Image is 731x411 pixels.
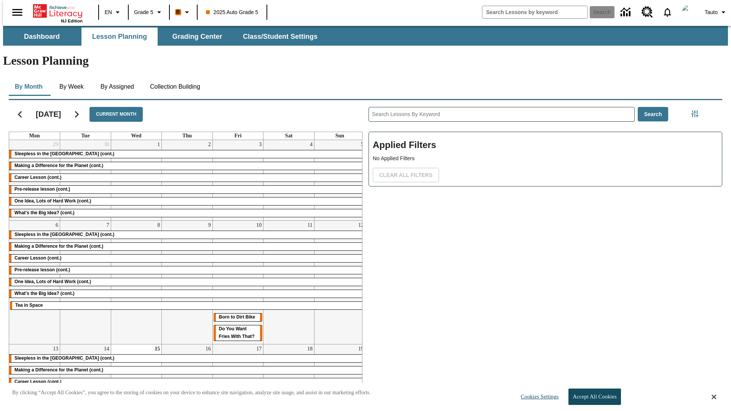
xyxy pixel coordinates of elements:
[28,132,41,140] a: Monday
[237,27,324,46] button: Class/Student Settings
[129,132,143,140] a: Wednesday
[67,105,86,124] button: Next
[233,132,243,140] a: Friday
[153,344,161,354] a: October 15, 2025
[687,106,702,121] button: Filters Side menu
[9,174,365,182] div: Career Lesson (cont.)
[677,2,702,22] button: Select a new avatar
[255,221,263,230] a: October 10, 2025
[373,155,718,162] p: No Applied Filters
[314,220,365,344] td: October 12, 2025
[24,32,60,41] span: Dashboard
[14,198,91,204] span: One Idea, Lots of Hard Work (cont.)
[89,107,143,122] button: Current Month
[14,151,114,156] span: Sleepless in the Animal Kingdom (cont.)
[162,220,213,344] td: October 9, 2025
[14,210,75,215] span: What's the Big Idea? (cont.)
[705,8,718,16] span: Tauto
[207,140,212,149] a: October 2, 2025
[308,140,314,149] a: October 4, 2025
[14,244,103,249] span: Making a Difference for the Planet (cont.)
[212,140,263,221] td: October 3, 2025
[514,389,562,405] button: Cookies Settings
[204,344,212,354] a: October 16, 2025
[105,8,112,16] span: EN
[172,32,222,41] span: Grading Center
[111,220,162,344] td: October 8, 2025
[9,220,60,344] td: October 6, 2025
[9,378,365,386] div: Career Lesson (cont.)
[362,97,722,396] div: Search
[9,278,365,286] div: One Idea, Lots of Hard Work (cont.)
[176,7,180,17] span: B
[263,220,314,344] td: October 11, 2025
[9,150,365,158] div: Sleepless in the Animal Kingdom (cont.)
[306,344,314,354] a: October 18, 2025
[3,97,362,396] div: Calendar
[14,175,61,180] span: Career Lesson (cont.)
[14,186,70,192] span: Pre-release lesson (cont.)
[14,291,75,296] span: What's the Big Idea? (cont.)
[334,132,346,140] a: Sunday
[243,32,318,41] span: Class/Student Settings
[373,136,718,155] h2: Applied Filters
[92,32,147,41] span: Lesson Planning
[101,5,126,19] button: Language: EN, Select a language
[9,231,365,239] div: Sleepless in the Animal Kingdom (cont.)
[568,389,621,405] button: Accept All Cookies
[111,140,162,221] td: October 1, 2025
[14,379,61,384] span: Career Lesson (cont.)
[51,344,60,354] a: October 13, 2025
[94,78,140,96] button: By Assigned
[60,220,111,344] td: October 7, 2025
[156,221,161,230] a: October 8, 2025
[616,2,637,23] a: Data Center
[144,78,206,96] button: Collection Building
[9,255,365,262] div: Career Lesson (cont.)
[156,140,161,149] a: October 1, 2025
[357,221,365,230] a: October 12, 2025
[54,221,60,230] a: October 6, 2025
[207,221,212,230] a: October 9, 2025
[206,8,259,16] span: 2025 Auto Grade 5
[214,325,263,341] div: Do You Want Fries With That?
[306,221,314,230] a: October 11, 2025
[6,1,29,24] button: Open side menu
[284,132,294,140] a: Saturday
[3,27,324,46] div: SubNavbar
[9,355,365,362] div: Sleepless in the Animal Kingdom (cont.)
[105,221,111,230] a: October 7, 2025
[14,355,114,361] span: Sleepless in the Animal Kingdom (cont.)
[14,367,103,373] span: Making a Difference for the Planet (cont.)
[36,110,61,119] h2: [DATE]
[3,26,728,46] div: SubNavbar
[314,140,365,221] td: October 5, 2025
[369,132,722,186] div: Applied Filters
[15,303,43,308] span: Tea in Space
[53,78,91,96] button: By Week
[80,132,91,140] a: Tuesday
[357,344,365,354] a: October 19, 2025
[9,186,365,193] div: Pre-release lesson (cont.)
[212,220,263,344] td: October 10, 2025
[9,140,60,221] td: September 29, 2025
[102,344,111,354] a: October 14, 2025
[263,140,314,221] td: October 4, 2025
[255,344,263,354] a: October 17, 2025
[9,78,49,96] button: By Month
[14,255,61,261] span: Career Lesson (cont.)
[10,105,30,124] button: Previous
[14,163,103,168] span: Making a Difference for the Planet (cont.)
[134,8,153,16] span: Grade 5
[162,140,213,221] td: October 2, 2025
[14,232,114,237] span: Sleepless in the Animal Kingdom (cont.)
[637,2,658,22] a: Resource Center, Will open in new tab
[638,107,669,122] button: Search
[219,326,255,339] span: Do You Want Fries With That?
[4,27,80,46] button: Dashboard
[61,19,83,23] span: NJ Edition
[14,279,91,284] span: One Idea, Lots of Hard Work (cont.)
[60,140,111,221] td: September 30, 2025
[9,198,365,205] div: One Idea, Lots of Hard Work (cont.)
[172,5,195,19] button: Boost Class color is orange. Change class color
